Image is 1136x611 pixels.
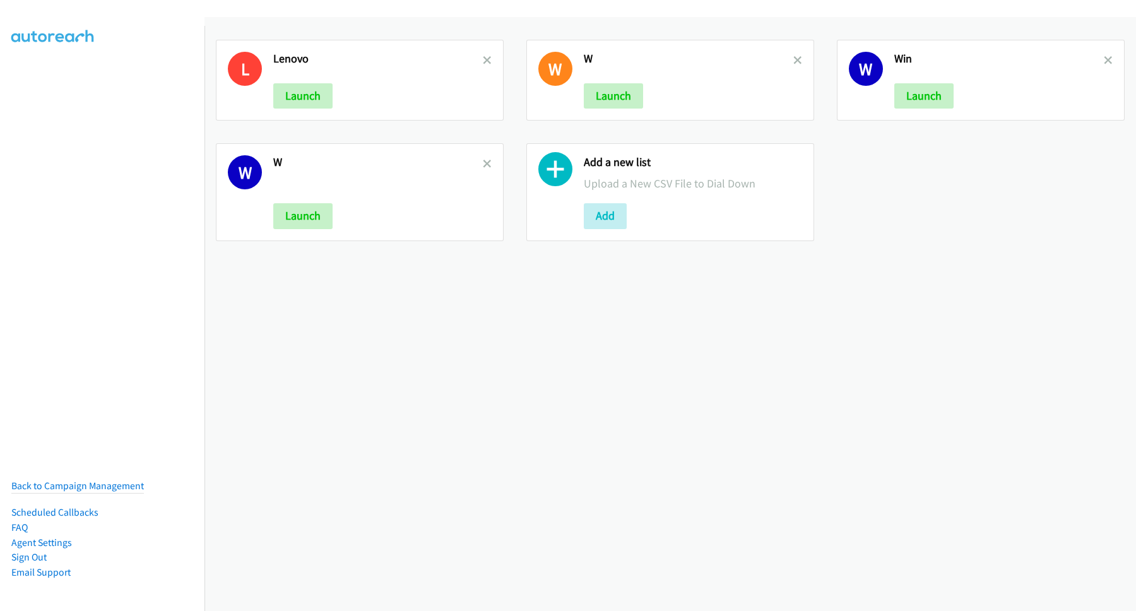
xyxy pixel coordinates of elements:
h1: L [228,52,262,86]
a: FAQ [11,521,28,533]
button: Launch [273,83,333,109]
h1: W [228,155,262,189]
h2: Win [894,52,1104,66]
h1: W [538,52,572,86]
h2: W [584,52,793,66]
h2: W [273,155,483,170]
p: Upload a New CSV File to Dial Down [584,175,802,192]
button: Launch [273,203,333,228]
a: Sign Out [11,551,47,563]
button: Launch [584,83,643,109]
a: Email Support [11,566,71,578]
button: Add [584,203,627,228]
h2: Add a new list [584,155,802,170]
button: Launch [894,83,954,109]
a: Agent Settings [11,537,72,549]
a: Back to Campaign Management [11,480,144,492]
h2: Lenovo [273,52,483,66]
a: Scheduled Callbacks [11,506,98,518]
h1: W [849,52,883,86]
